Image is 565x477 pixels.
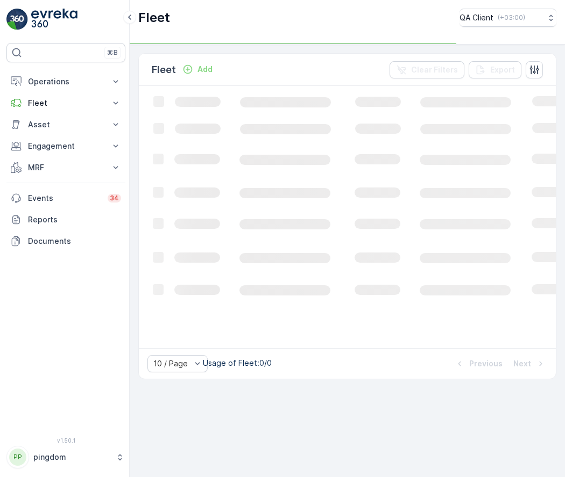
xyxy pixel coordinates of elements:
img: logo [6,9,28,30]
button: Add [178,63,217,76]
button: Export [469,61,521,78]
p: Documents [28,236,121,247]
p: Events [28,193,101,204]
p: ⌘B [107,48,118,57]
button: Fleet [6,92,125,114]
button: Previous [453,357,504,370]
p: Engagement [28,141,104,151]
p: MRF [28,162,104,173]
p: Clear Filters [411,64,458,75]
p: 34 [110,194,119,203]
button: Clear Filters [390,61,464,78]
p: Operations [28,76,104,87]
p: QA Client [460,12,493,23]
p: Fleet [28,98,104,109]
div: PP [9,449,26,466]
p: Next [513,358,531,369]
a: Events34 [6,187,125,209]
p: ( +03:00 ) [498,13,525,22]
a: Documents [6,230,125,252]
p: Add [197,64,213,75]
button: Engagement [6,135,125,157]
p: pingdom [33,452,110,462]
button: Operations [6,71,125,92]
button: Next [512,357,547,370]
span: v 1.50.1 [6,437,125,444]
p: Fleet [138,9,170,26]
button: Asset [6,114,125,135]
p: Reports [28,214,121,225]
button: MRF [6,157,125,178]
p: Asset [28,119,104,130]
img: logo_light-DOdMpM7g.png [31,9,77,30]
a: Reports [6,209,125,230]
button: PPpingdom [6,446,125,468]
button: QA Client(+03:00) [460,9,556,27]
p: Usage of Fleet : 0/0 [203,358,272,368]
p: Previous [469,358,503,369]
p: Fleet [152,62,176,77]
p: Export [490,64,515,75]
